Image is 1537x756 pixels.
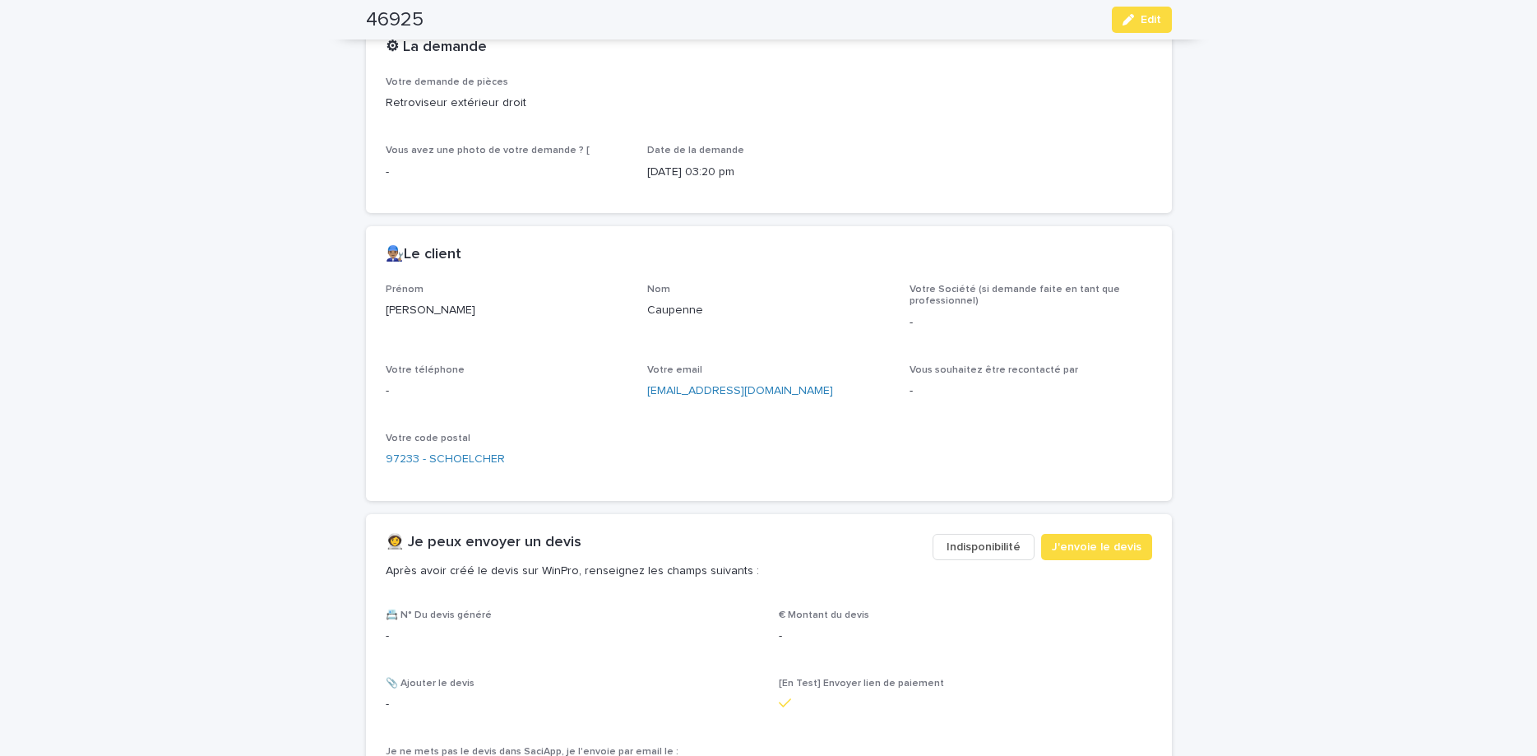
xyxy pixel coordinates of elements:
[386,365,465,375] span: Votre téléphone
[386,285,424,295] span: Prénom
[1112,7,1172,33] button: Edit
[779,679,944,689] span: [En Test] Envoyer lien de paiement
[386,628,759,645] p: -
[647,164,890,181] p: [DATE] 03:20 pm
[933,534,1035,560] button: Indisponibilité
[1141,14,1161,26] span: Edit
[386,95,1152,112] p: Retroviseur extérieur droit
[386,696,759,713] p: -
[1052,539,1141,555] span: J'envoie le devis
[779,610,869,620] span: € Montant du devis
[647,385,833,397] a: [EMAIL_ADDRESS][DOMAIN_NAME]
[647,302,890,319] p: Caupenne
[386,302,628,319] p: [PERSON_NAME]
[947,539,1021,555] span: Indisponibilité
[386,39,487,57] h2: ⚙ La demande
[647,146,744,155] span: Date de la demande
[386,164,628,181] p: -
[910,383,1152,400] p: -
[366,8,424,32] h2: 46925
[647,285,670,295] span: Nom
[386,77,508,87] span: Votre demande de pièces
[647,365,702,375] span: Votre email
[386,564,919,578] p: Après avoir créé le devis sur WinPro, renseignez les champs suivants :
[386,146,590,155] span: Vous avez une photo de votre demande ? [
[386,679,475,689] span: 📎 Ajouter le devis
[779,628,1152,645] p: -
[386,246,461,264] h2: 👨🏽‍🔧Le client
[910,285,1120,306] span: Votre Société (si demande faite en tant que professionnel)
[386,383,628,400] p: -
[386,610,492,620] span: 📇 N° Du devis généré
[386,534,581,552] h2: 👩‍🚀 Je peux envoyer un devis
[910,314,1152,332] p: -
[1041,534,1152,560] button: J'envoie le devis
[386,451,505,468] a: 97233 - SCHOELCHER
[910,365,1078,375] span: Vous souhaitez être recontacté par
[386,434,470,443] span: Votre code postal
